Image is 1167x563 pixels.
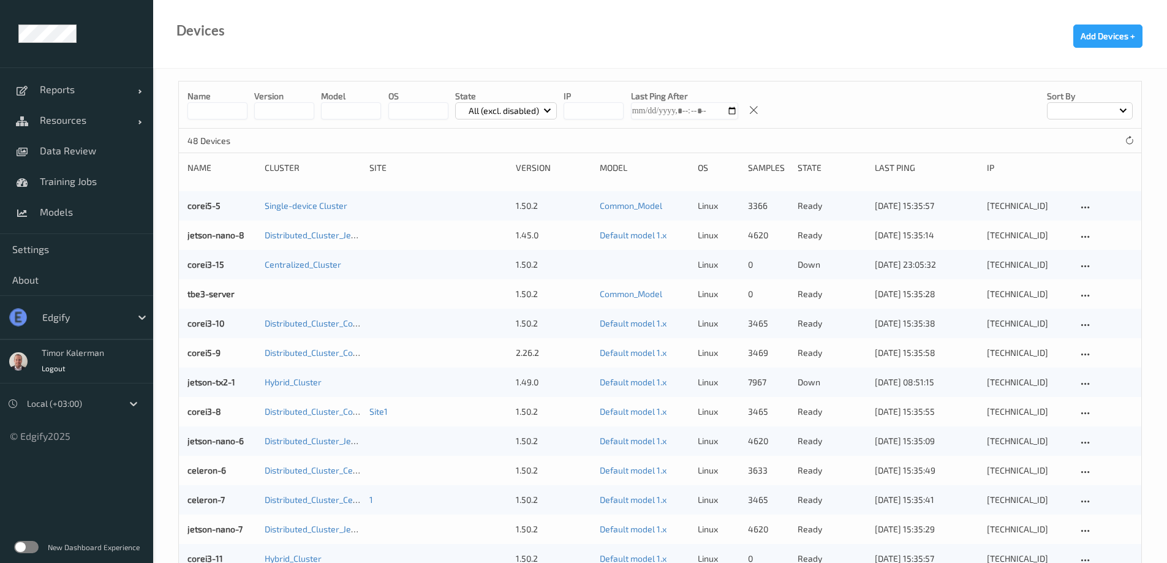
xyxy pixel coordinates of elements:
a: Default model 1.x [600,524,667,534]
p: linux [698,347,739,359]
div: [DATE] 15:35:14 [875,229,978,241]
p: Sort by [1047,90,1133,102]
a: Distributed_Cluster_Corei3 [265,318,368,328]
p: Last Ping After [631,90,738,102]
a: Distributed_Cluster_JetsonNano [265,436,389,446]
div: [DATE] 15:35:09 [875,435,978,447]
p: Name [187,90,247,102]
p: linux [698,288,739,300]
p: ready [798,494,866,506]
p: linux [698,523,739,535]
a: Default model 1.x [600,406,667,417]
button: Add Devices + [1073,25,1142,48]
div: State [798,162,866,174]
p: linux [698,376,739,388]
p: ready [798,464,866,477]
div: [DATE] 15:35:57 [875,200,978,212]
p: linux [698,464,739,477]
div: 3465 [748,406,789,418]
a: Default model 1.x [600,318,667,328]
a: Default model 1.x [600,230,667,240]
p: linux [698,406,739,418]
p: ready [798,229,866,241]
div: [DATE] 08:51:15 [875,376,978,388]
p: version [254,90,314,102]
a: corei3-15 [187,259,224,270]
p: ready [798,288,866,300]
p: model [321,90,381,102]
a: Site1 [369,406,388,417]
a: 1 [369,494,373,505]
div: 1.50.2 [516,464,591,477]
div: 7967 [748,376,789,388]
div: 1.50.2 [516,288,591,300]
a: Hybrid_Cluster [265,377,322,387]
div: 0 [748,259,789,271]
div: 3633 [748,464,789,477]
p: ready [798,406,866,418]
a: jetson-nano-6 [187,436,244,446]
p: State [455,90,557,102]
p: ready [798,523,866,535]
div: 1.50.2 [516,435,591,447]
a: jetson-nano-7 [187,524,243,534]
div: [TECHNICAL_ID] [987,229,1070,241]
a: corei5-5 [187,200,221,211]
div: 3465 [748,317,789,330]
div: 3366 [748,200,789,212]
a: Distributed_Cluster_Corei5 [265,347,368,358]
div: [TECHNICAL_ID] [987,347,1070,359]
div: [DATE] 15:35:41 [875,494,978,506]
div: [TECHNICAL_ID] [987,288,1070,300]
p: All (excl. disabled) [464,105,543,117]
div: Model [600,162,689,174]
p: linux [698,435,739,447]
p: linux [698,494,739,506]
div: [TECHNICAL_ID] [987,464,1070,477]
div: [DATE] 15:35:58 [875,347,978,359]
div: [TECHNICAL_ID] [987,406,1070,418]
div: [TECHNICAL_ID] [987,523,1070,535]
a: celeron-7 [187,494,225,505]
div: [TECHNICAL_ID] [987,376,1070,388]
a: Distributed_Cluster_Celeron [265,465,374,475]
div: [DATE] 15:35:29 [875,523,978,535]
a: corei3-8 [187,406,221,417]
div: [TECHNICAL_ID] [987,494,1070,506]
div: 1.45.0 [516,229,591,241]
div: Samples [748,162,789,174]
div: 1.50.2 [516,317,591,330]
p: ready [798,435,866,447]
p: ready [798,347,866,359]
a: Common_Model [600,200,662,211]
div: 2.26.2 [516,347,591,359]
div: ip [987,162,1070,174]
div: 1.50.2 [516,406,591,418]
a: tbe3-server [187,289,235,299]
a: Default model 1.x [600,436,667,446]
a: jetson-tx2-1 [187,377,235,387]
a: Default model 1.x [600,347,667,358]
p: ready [798,200,866,212]
div: 3465 [748,494,789,506]
div: 3469 [748,347,789,359]
div: 1.49.0 [516,376,591,388]
div: Last Ping [875,162,978,174]
p: linux [698,200,739,212]
a: Distributed_Cluster_JetsonNano [265,230,389,240]
p: linux [698,317,739,330]
div: Devices [176,25,225,37]
p: linux [698,229,739,241]
div: version [516,162,591,174]
div: OS [698,162,739,174]
a: Distributed_Cluster_JetsonNano [265,524,389,534]
a: corei3-10 [187,318,224,328]
div: 1.50.2 [516,200,591,212]
div: [DATE] 15:35:28 [875,288,978,300]
div: [DATE] 23:05:32 [875,259,978,271]
a: Default model 1.x [600,465,667,475]
div: [TECHNICAL_ID] [987,317,1070,330]
div: 4620 [748,523,789,535]
p: linux [698,259,739,271]
a: Centralized_Cluster [265,259,341,270]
